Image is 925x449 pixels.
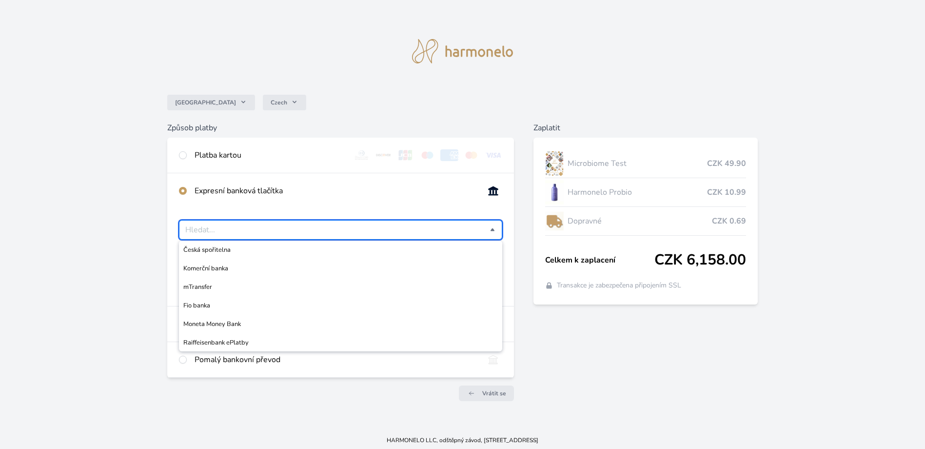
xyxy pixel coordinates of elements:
[484,354,502,366] img: bankTransfer_IBAN.svg
[183,264,498,273] span: Komerční banka
[374,149,393,161] img: discover.svg
[167,95,255,110] button: [GEOGRAPHIC_DATA]
[568,186,708,198] span: Harmonelo Probio
[195,149,345,161] div: Platba kartou
[484,149,502,161] img: visa.svg
[418,149,436,161] img: maestro.svg
[462,149,480,161] img: mc.svg
[568,158,708,169] span: Microbiome Test
[179,220,502,240] div: Vyberte svou banku
[545,209,564,233] img: delivery-lo.png
[545,254,655,266] span: Celkem k zaplacení
[654,251,746,269] span: CZK 6,158.00
[557,281,681,290] span: Transakce je zabezpečena připojením SSL
[545,151,564,176] img: MSK-lo.png
[175,99,236,106] span: [GEOGRAPHIC_DATA]
[568,215,712,227] span: Dopravné
[195,185,476,197] div: Expresní banková tlačítka
[712,215,746,227] span: CZK 0.69
[183,338,498,347] span: Raiffeisenbank ePlatby
[183,319,498,329] span: Moneta Money Bank
[195,354,476,366] div: Pomalý bankovní převod
[707,186,746,198] span: CZK 10.99
[185,224,490,236] input: Česká spořitelnaKomerční bankamTransferFio bankaMoneta Money BankRaiffeisenbank ePlatby
[183,282,498,292] span: mTransfer
[183,245,498,255] span: Česká spořitelna
[167,122,514,134] h6: Způsob platby
[707,158,746,169] span: CZK 49.90
[271,99,287,106] span: Czech
[183,301,498,310] span: Fio banka
[545,180,564,204] img: CLEAN_PROBIO_se_stinem_x-lo.jpg
[353,149,371,161] img: diners.svg
[484,185,502,197] img: onlineBanking_CZ.svg
[459,386,514,401] a: Vrátit se
[440,149,458,161] img: amex.svg
[412,39,513,63] img: logo.svg
[263,95,306,110] button: Czech
[482,389,506,397] span: Vrátit se
[396,149,414,161] img: jcb.svg
[533,122,758,134] h6: Zaplatit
